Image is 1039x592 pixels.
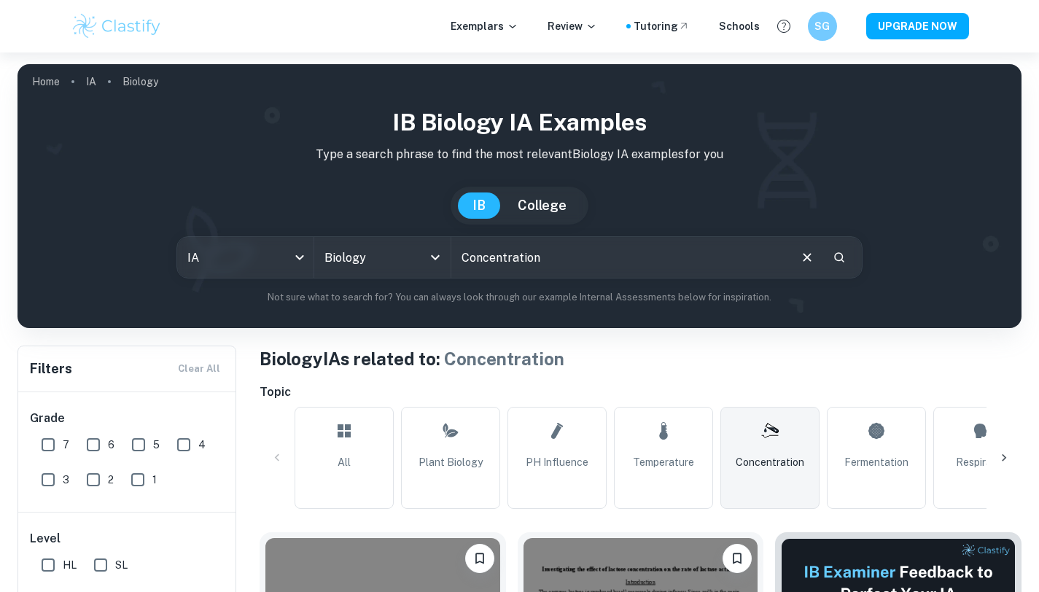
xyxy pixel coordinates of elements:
span: pH Influence [526,454,588,470]
span: Concentration [736,454,804,470]
button: Clear [793,244,821,271]
button: Help and Feedback [771,14,796,39]
span: SL [115,557,128,573]
input: E.g. photosynthesis, coffee and protein, HDI and diabetes... [451,237,788,278]
span: Respiration [956,454,1010,470]
img: Clastify logo [71,12,163,41]
a: IA [86,71,96,92]
div: IA [177,237,314,278]
button: Bookmark [465,544,494,573]
a: Home [32,71,60,92]
a: Schools [719,18,760,34]
h1: Biology IAs related to: [260,346,1022,372]
span: 6 [108,437,114,453]
span: Temperature [633,454,694,470]
span: Fermentation [844,454,908,470]
h6: Grade [30,410,225,427]
h6: SG [814,18,830,34]
span: Concentration [444,348,564,369]
button: Open [425,247,445,268]
p: Review [548,18,597,34]
p: Exemplars [451,18,518,34]
button: Bookmark [723,544,752,573]
h1: IB Biology IA examples [29,105,1010,140]
span: 4 [198,437,206,453]
p: Biology [122,74,158,90]
span: 7 [63,437,69,453]
span: Plant Biology [419,454,483,470]
a: Tutoring [634,18,690,34]
h6: Level [30,530,225,548]
span: HL [63,557,77,573]
button: College [503,192,581,219]
span: 3 [63,472,69,488]
span: 5 [153,437,160,453]
p: Not sure what to search for? You can always look through our example Internal Assessments below f... [29,290,1010,305]
p: Type a search phrase to find the most relevant Biology IA examples for you [29,146,1010,163]
h6: Filters [30,359,72,379]
button: IB [458,192,500,219]
button: Search [827,245,852,270]
span: All [338,454,351,470]
button: UPGRADE NOW [866,13,969,39]
button: SG [808,12,837,41]
span: 2 [108,472,114,488]
span: 1 [152,472,157,488]
img: profile cover [17,64,1022,328]
h6: Topic [260,383,1022,401]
